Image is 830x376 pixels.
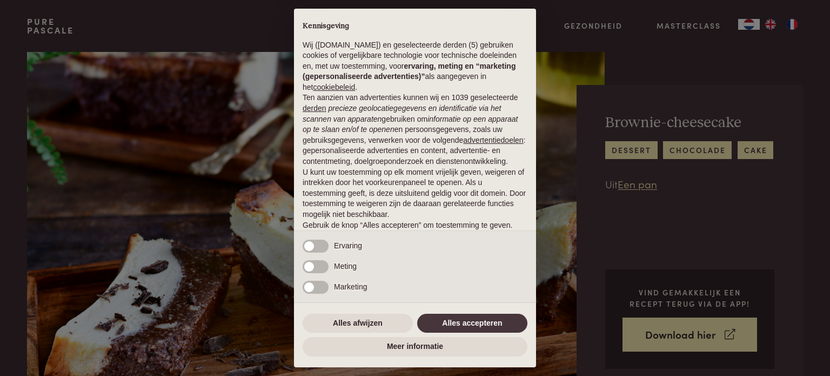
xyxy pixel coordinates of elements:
p: Ten aanzien van advertenties kunnen wij en 1039 geselecteerde gebruiken om en persoonsgegevens, z... [303,93,527,167]
a: cookiebeleid [313,83,355,91]
button: Alles accepteren [417,314,527,333]
strong: ervaring, meting en “marketing (gepersonaliseerde advertenties)” [303,62,516,81]
p: Gebruik de knop “Alles accepteren” om toestemming te geven. Gebruik de knop “Alles afwijzen” om d... [303,220,527,252]
button: Alles afwijzen [303,314,413,333]
button: derden [303,103,326,114]
span: Ervaring [334,241,362,250]
em: informatie op een apparaat op te slaan en/of te openen [303,115,518,134]
span: Meting [334,262,357,271]
p: Wij ([DOMAIN_NAME]) en geselecteerde derden (5) gebruiken cookies of vergelijkbare technologie vo... [303,40,527,93]
em: precieze geolocatiegegevens en identificatie via het scannen van apparaten [303,104,501,123]
span: Marketing [334,282,367,291]
button: advertentiedoelen [463,135,523,146]
p: U kunt uw toestemming op elk moment vrijelijk geven, weigeren of intrekken door het voorkeurenpan... [303,167,527,220]
button: Meer informatie [303,337,527,357]
h2: Kennisgeving [303,22,527,31]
